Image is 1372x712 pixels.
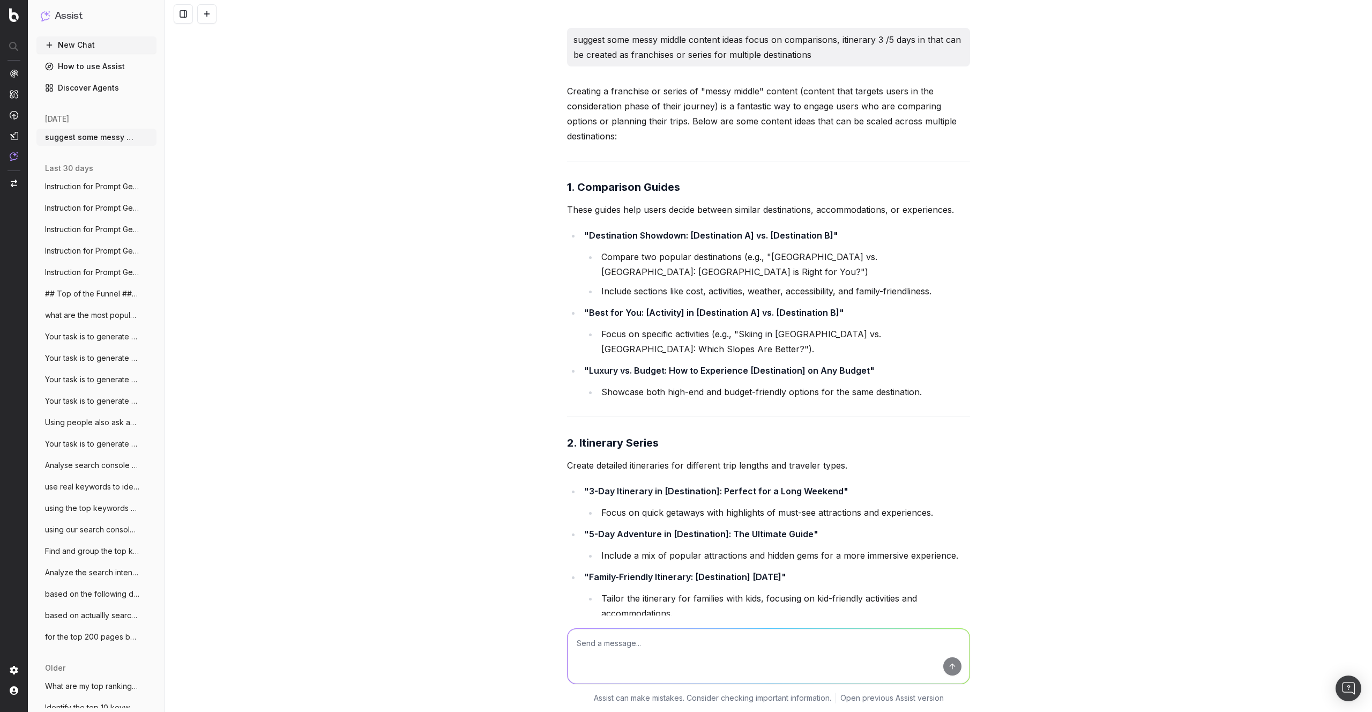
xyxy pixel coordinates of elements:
[41,9,152,24] button: Assist
[584,529,818,539] strong: "5-Day Adventure in [Destination]: The Ultimate Guide"
[45,589,139,599] span: based on the following destinations crea
[36,285,156,302] button: ## Top of the Funnel ### Beach Holidays
[567,202,970,217] p: These guides help users decide between similar destinations, accommodations, or experiences.
[36,678,156,695] button: What are my top ranking pages?
[45,524,139,535] span: using our search console data generate 1
[45,267,139,278] span: Instruction for Prompt Generation Using
[45,132,139,143] span: suggest some messy middle content ideas
[41,11,50,21] img: Assist
[45,288,139,299] span: ## Top of the Funnel ### Beach Holidays
[598,327,970,357] li: Focus on specific activities (e.g., "Skiing in [GEOGRAPHIC_DATA] vs. [GEOGRAPHIC_DATA]: Which Slo...
[36,350,156,367] button: Your task is to generate a list of natur
[573,32,964,62] p: suggest some messy middle content ideas focus on comparisons, itinerary 3 /5 days in that can be ...
[36,585,156,603] button: based on the following destinations crea
[36,543,156,560] button: Find and group the top keywords for dest
[45,114,69,124] span: [DATE]
[567,181,680,194] strong: 1. Comparison Guides
[36,371,156,388] button: Your task is to generate a list of natur
[9,8,19,22] img: Botify logo
[598,249,970,279] li: Compare two popular destinations (e.g., "[GEOGRAPHIC_DATA] vs. [GEOGRAPHIC_DATA]: [GEOGRAPHIC_DAT...
[840,693,944,703] a: Open previous Assist version
[45,374,139,385] span: Your task is to generate a list of natur
[10,69,18,78] img: Analytics
[11,180,17,187] img: Switch project
[45,417,139,428] span: Using people also ask and real keywords
[45,503,139,514] span: using the top keywords by impression fro
[45,203,139,213] span: Instruction for Prompt Generation Using
[10,686,18,695] img: My account
[10,152,18,161] img: Assist
[36,58,156,75] a: How to use Assist
[10,90,18,99] img: Intelligence
[45,246,139,256] span: Instruction for Prompt Generation Using
[36,628,156,646] button: for the top 200 pages based on clicks in
[45,546,139,557] span: Find and group the top keywords for dest
[584,572,786,582] strong: "Family-Friendly Itinerary: [Destination] [DATE]"
[10,131,18,140] img: Studio
[36,457,156,474] button: Analyse search console for the top keywo
[36,435,156,453] button: Your task is to generate a list of promp
[36,36,156,54] button: New Chat
[45,610,139,621] span: based on actuallly search queries and em
[45,681,139,692] span: What are my top ranking pages?
[45,663,65,673] span: older
[36,328,156,345] button: Your task is to generate a list of natur
[45,353,139,364] span: Your task is to generate a list of natur
[567,458,970,473] p: Create detailed itineraries for different trip lengths and traveler types.
[36,478,156,495] button: use real keywords to identify the top no
[36,199,156,217] button: Instruction for Prompt Generation Using
[10,110,18,120] img: Activation
[36,564,156,581] button: Analyze the search intent behind a given
[45,632,139,642] span: for the top 200 pages based on clicks in
[45,331,139,342] span: Your task is to generate a list of natur
[36,500,156,517] button: using the top keywords by impression fro
[36,307,156,324] button: what are the most popular destinations t
[36,414,156,431] button: Using people also ask and real keywords
[45,460,139,471] span: Analyse search console for the top keywo
[584,307,844,318] strong: "Best for You: [Activity] in [Destination A] vs. [Destination B]"
[594,693,831,703] p: Assist can make mistakes. Consider checking important information.
[45,181,139,192] span: Instruction for Prompt Generation Using
[598,505,970,520] li: Focus on quick getaways with highlights of must-see attractions and experiences.
[36,264,156,281] button: Instruction for Prompt Generation Using
[598,384,970,399] li: Showcase both high-end and budget-friendly options for the same destination.
[36,607,156,624] button: based on actuallly search queries and em
[45,567,139,578] span: Analyze the search intent behind a given
[36,392,156,410] button: Your task is to generate a list of natur
[36,221,156,238] button: Instruction for Prompt Generation Using
[45,481,139,492] span: use real keywords to identify the top no
[584,365,875,376] strong: "Luxury vs. Budget: How to Experience [Destination] on Any Budget"
[567,436,659,449] strong: 2. Itinerary Series
[10,666,18,674] img: Setting
[45,310,139,321] span: what are the most popular destinations t
[36,129,156,146] button: suggest some messy middle content ideas
[598,548,970,563] li: Include a mix of popular attractions and hidden gems for a more immersive experience.
[36,79,156,97] a: Discover Agents
[36,178,156,195] button: Instruction for Prompt Generation Using
[584,230,838,241] strong: "Destination Showdown: [Destination A] vs. [Destination B]"
[598,591,970,621] li: Tailor the itinerary for families with kids, focusing on kid-friendly activities and accommodations.
[45,439,139,449] span: Your task is to generate a list of promp
[584,486,848,496] strong: "3-Day Itinerary in [Destination]: Perfect for a Long Weekend"
[598,284,970,299] li: Include sections like cost, activities, weather, accessibility, and family-friendliness.
[1336,676,1361,701] div: Open Intercom Messenger
[567,84,970,144] p: Creating a franchise or series of "messy middle" content (content that targets users in the consi...
[45,163,93,174] span: last 30 days
[45,396,139,406] span: Your task is to generate a list of natur
[55,9,83,24] h1: Assist
[36,521,156,538] button: using our search console data generate 1
[45,224,139,235] span: Instruction for Prompt Generation Using
[36,242,156,259] button: Instruction for Prompt Generation Using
